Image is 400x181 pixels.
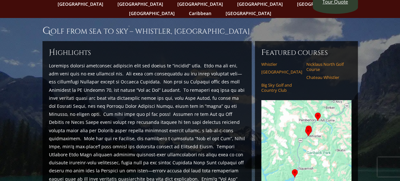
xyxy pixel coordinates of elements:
span: H [49,47,55,58]
a: Whistler [261,62,302,67]
sup: ™ [128,25,130,29]
a: [GEOGRAPHIC_DATA] [126,9,178,18]
a: [GEOGRAPHIC_DATA] [222,9,274,18]
h6: Featured Courses [261,47,351,58]
a: Big Sky Golf and Country Club [261,82,302,93]
a: Chateau Whistler [306,75,347,80]
h1: Golf from Sea to Sky – Whistler, [GEOGRAPHIC_DATA] [42,24,358,37]
a: Nicklaus North Golf Course [306,62,347,72]
h6: ighlights [49,47,245,58]
a: Caribbean [186,9,215,18]
a: [GEOGRAPHIC_DATA] [261,69,302,74]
